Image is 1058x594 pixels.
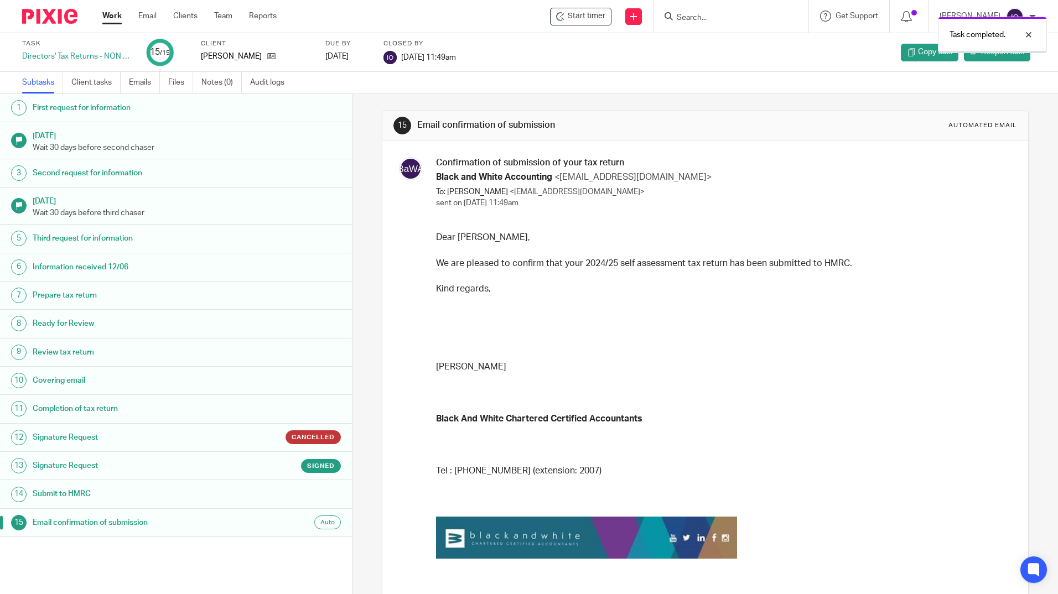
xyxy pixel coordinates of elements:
[1006,8,1024,25] img: svg%3E
[436,157,1008,169] h3: Confirmation of submission of your tax return
[33,372,238,389] h1: Covering email
[33,193,341,207] h1: [DATE]
[11,373,27,388] div: 10
[102,11,122,22] a: Work
[399,157,422,180] img: svg%3E
[325,51,370,62] div: [DATE]
[436,465,1008,477] p: Tel : [PHONE_NUMBER] (extension: 2007)
[33,514,238,531] h1: Email confirmation of submission
[33,486,238,502] h1: Submit to HMRC
[11,165,27,181] div: 3
[436,199,518,207] span: sent on [DATE] 11:49am
[11,515,27,530] div: 15
[201,39,312,48] label: Client
[11,259,27,275] div: 6
[393,117,411,134] div: 15
[33,142,341,153] p: Wait 30 days before second chaser
[22,39,133,48] label: Task
[33,100,238,116] h1: First request for information
[554,173,712,181] span: <[EMAIL_ADDRESS][DOMAIN_NAME]>
[11,100,27,116] div: 1
[417,119,729,131] h1: Email confirmation of submission
[33,287,238,304] h1: Prepare tax return
[11,430,27,445] div: 12
[129,72,160,93] a: Emails
[22,9,77,24] img: Pixie
[11,316,27,331] div: 8
[950,29,1005,40] p: Task completed.
[436,188,508,196] span: To: [PERSON_NAME]
[33,259,238,275] h1: Information received 12/06
[173,11,198,22] a: Clients
[401,53,456,61] span: [DATE] 11:49am
[71,72,121,93] a: Client tasks
[436,361,1008,373] p: [PERSON_NAME]
[314,515,341,529] div: Auto
[307,461,335,471] span: Signed
[33,207,341,218] p: Wait 30 days before third chaser
[436,283,1008,295] p: Kind regards,
[249,11,277,22] a: Reports
[510,188,645,196] span: <[EMAIL_ADDRESS][DOMAIN_NAME]>
[138,11,157,22] a: Email
[33,230,238,247] h1: Third request for information
[11,231,27,246] div: 5
[948,121,1017,130] div: Automated email
[436,517,737,559] img: 1c947c30610c6c300d8ad30e8aa69e3f.jpeg
[11,458,27,473] div: 13
[201,51,262,62] p: [PERSON_NAME]
[33,128,341,142] h1: [DATE]
[22,72,63,93] a: Subtasks
[292,433,335,442] span: Cancelled
[33,315,238,332] h1: Ready for Review
[436,414,642,423] strong: Black And White Chartered Certified Accountants
[11,345,27,360] div: 9
[201,72,242,93] a: Notes (0)
[11,487,27,502] div: 14
[33,344,238,361] h1: Review tax return
[33,400,238,417] h1: Completion of tax return
[33,457,238,474] h1: Signature Request
[33,165,238,181] h1: Second request for information
[436,173,552,181] span: Black and White Accounting
[383,51,397,64] img: svg%3E
[383,39,456,48] label: Closed by
[168,72,193,93] a: Files
[325,39,370,48] label: Due by
[250,72,293,93] a: Audit logs
[436,231,1008,244] p: Dear [PERSON_NAME],
[11,401,27,416] div: 11
[550,8,611,25] div: Nigel Heath - Directors' Tax Returns - NON BOOKKEEPING CLIENTS
[160,50,170,56] small: /15
[33,429,238,446] h1: Signature Request
[214,11,232,22] a: Team
[150,46,170,59] div: 15
[22,51,133,62] div: Directors' Tax Returns - NON BOOKKEEPING CLIENTS
[11,288,27,303] div: 7
[436,257,1008,270] p: We are pleased to confirm that your 2024/25 self assessment tax return has been submitted to HMRC.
